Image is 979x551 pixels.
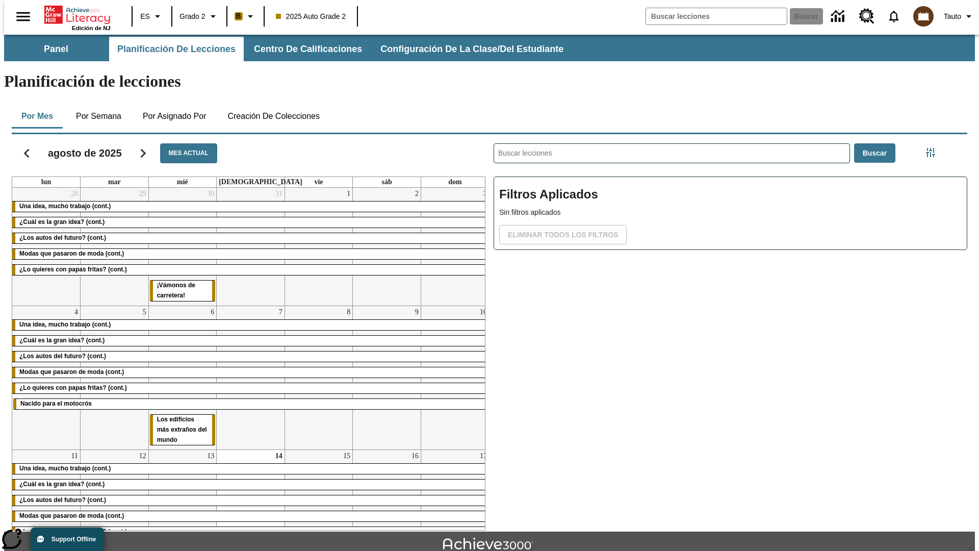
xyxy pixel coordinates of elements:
[4,37,573,61] div: Subbarra de navegación
[219,104,328,129] button: Creación de colecciones
[31,528,104,551] button: Support Offline
[69,450,80,462] a: 11 de agosto de 2025
[19,337,105,344] span: ¿Cuál es la gran idea? (cont.)
[4,130,485,531] div: Calendario
[12,233,489,243] div: ¿Los autos del futuro? (cont.)
[499,182,962,207] h2: Filtros Aplicados
[345,188,352,200] a: 1 de agosto de 2025
[12,104,63,129] button: Por mes
[4,35,975,61] div: Subbarra de navegación
[853,3,881,30] a: Centro de recursos, Se abrirá en una pestaña nueva.
[72,306,80,318] a: 4 de agosto de 2025
[499,207,962,218] p: Sin filtros aplicados
[150,281,216,301] div: ¡Vámonos de carretera!
[12,527,489,537] div: ¿Lo quieres con papas fritas? (cont.)
[12,306,81,450] td: 4 de agosto de 2025
[72,25,111,31] span: Edición de NJ
[81,306,149,450] td: 5 de agosto de 2025
[12,265,489,275] div: ¿Lo quieres con papas fritas? (cont.)
[494,177,967,250] div: Filtros Aplicados
[51,536,96,543] span: Support Offline
[148,188,217,306] td: 30 de julio de 2025
[379,177,394,187] a: sábado
[160,143,217,163] button: Mes actual
[478,306,489,318] a: 10 de agosto de 2025
[19,234,106,241] span: ¿Los autos del futuro? (cont.)
[12,320,489,330] div: Una idea, mucho trabajo (cont.)
[940,7,979,26] button: Perfil/Configuración
[217,188,285,306] td: 31 de julio de 2025
[20,400,92,407] span: Nacido para el motocrós
[413,188,421,200] a: 2 de agosto de 2025
[277,306,285,318] a: 7 de agosto de 2025
[150,415,216,445] div: Los edificios más extraños del mundo
[12,367,489,378] div: Modas que pasaron de moda (cont.)
[157,416,207,443] span: Los edificios más extraños del mundo
[205,450,216,462] a: 13 de agosto de 2025
[175,177,190,187] a: miércoles
[446,177,463,187] a: domingo
[217,306,285,450] td: 7 de agosto de 2025
[421,306,489,450] td: 10 de agosto de 2025
[179,11,205,22] span: Grado 2
[109,37,244,61] button: Planificación de lecciones
[881,3,907,30] a: Notificaciones
[920,142,941,163] button: Menú lateral de filtros
[68,104,130,129] button: Por semana
[81,188,149,306] td: 29 de julio de 2025
[825,3,853,31] a: Centro de información
[8,2,38,32] button: Abrir el menú lateral
[19,496,106,504] span: ¿Los autos del futuro? (cont.)
[19,353,106,360] span: ¿Los autos del futuro? (cont.)
[19,368,124,375] span: Modas que pasaron de moda (cont.)
[209,306,216,318] a: 6 de agosto de 2025
[13,399,488,409] div: Nacido para el motocrós
[12,480,489,490] div: ¿Cuál es la gran idea? (cont.)
[481,188,489,200] a: 3 de agosto de 2025
[106,177,123,187] a: martes
[413,306,421,318] a: 9 de agosto de 2025
[19,203,111,210] span: Una idea, mucho trabajo (cont.)
[19,321,111,328] span: Una idea, mucho trabajo (cont.)
[285,306,353,450] td: 8 de agosto de 2025
[353,188,421,306] td: 2 de agosto de 2025
[135,104,215,129] button: Por asignado por
[341,450,352,462] a: 15 de agosto de 2025
[137,450,148,462] a: 12 de agosto de 2025
[137,188,148,200] a: 29 de julio de 2025
[19,384,127,391] span: ¿Lo quieres con papas fritas? (cont.)
[19,481,105,488] span: ¿Cuál es la gran idea? (cont.)
[353,306,421,450] td: 9 de agosto de 2025
[19,465,111,472] span: Una idea, mucho trabajo (cont.)
[157,282,195,299] span: ¡Vámonos de carretera!
[12,495,489,506] div: ¿Los autos del futuro? (cont.)
[12,249,489,259] div: Modas que pasaron de moda (cont.)
[14,140,40,166] button: Regresar
[273,450,285,462] a: 14 de agosto de 2025
[39,177,53,187] a: lunes
[372,37,572,61] button: Configuración de la clase/del estudiante
[19,250,124,257] span: Modas que pasaron de moda (cont.)
[312,177,325,187] a: viernes
[136,7,168,26] button: Lenguaje: ES, Selecciona un idioma
[345,306,352,318] a: 8 de agosto de 2025
[12,464,489,474] div: Una idea, mucho trabajo (cont.)
[230,7,261,26] button: Boost El color de la clase es anaranjado claro. Cambiar el color de la clase.
[148,306,217,450] td: 6 de agosto de 2025
[478,450,489,462] a: 17 de agosto de 2025
[175,7,223,26] button: Grado: Grado 2, Elige un grado
[12,217,489,228] div: ¿Cuál es la gran idea? (cont.)
[276,11,346,22] span: 2025 Auto Grade 2
[69,188,80,200] a: 28 de julio de 2025
[48,147,122,159] h2: agosto de 2025
[854,143,895,163] button: Buscar
[421,188,489,306] td: 3 de agosto de 2025
[141,306,148,318] a: 5 de agosto de 2025
[19,512,124,519] span: Modas que pasaron de moda (cont.)
[140,11,150,22] span: ES
[236,10,241,22] span: B
[646,8,787,24] input: Buscar campo
[217,177,304,187] a: jueves
[19,218,105,226] span: ¿Cuál es la gran idea? (cont.)
[12,352,489,362] div: ¿Los autos del futuro? (cont.)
